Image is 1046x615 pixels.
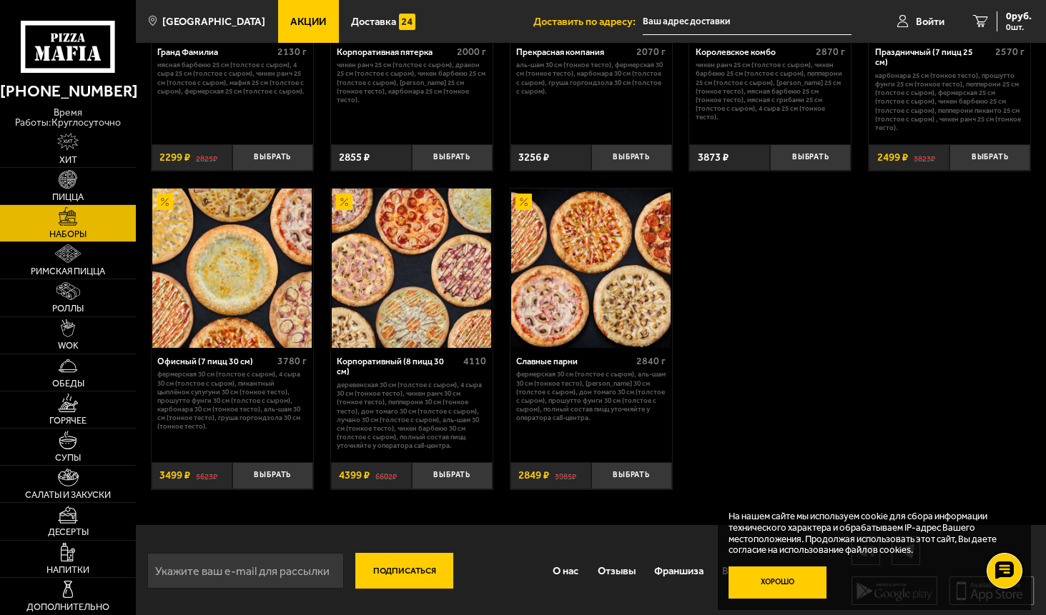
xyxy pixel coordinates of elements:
[337,381,486,451] p: Деревенская 30 см (толстое с сыром), 4 сыра 30 см (тонкое тесто), Чикен Ранч 30 см (тонкое тесто)...
[643,9,852,35] input: Ваш адрес доставки
[916,16,944,27] span: Войти
[516,47,633,58] div: Прекрасная компания
[875,47,992,68] div: Праздничный (7 пицц 25 см)
[277,355,307,367] span: 3780 г
[877,152,908,163] span: 2499 ₽
[26,603,109,612] span: Дополнительно
[157,356,274,367] div: Офисный (7 пицц 30 см)
[52,193,84,202] span: Пицца
[157,47,274,58] div: Гранд Фамилиа
[555,470,576,481] s: 3985 ₽
[49,230,87,239] span: Наборы
[1006,23,1032,31] span: 0 шт.
[147,553,344,589] input: Укажите ваш e-mail для рассылки
[159,470,190,481] span: 3499 ₽
[515,194,532,210] img: Акционный
[49,416,87,426] span: Горячее
[162,16,265,27] span: [GEOGRAPHIC_DATA]
[518,152,549,163] span: 3256 ₽
[152,189,313,348] a: АкционныйОфисный (7 пицц 30 см)
[52,379,84,389] span: Обеды
[510,189,672,348] a: АкционныйСлавные парни
[337,47,453,58] div: Корпоративная пятерка
[152,189,312,348] img: Офисный (7 пицц 30 см)
[698,152,729,163] span: 3873 ₽
[157,194,173,210] img: Акционный
[696,47,812,58] div: Королевское комбо
[332,189,491,348] img: Корпоративный (8 пицц 30 см)
[770,144,851,171] button: Выбрать
[949,144,1030,171] button: Выбрать
[516,370,666,422] p: Фермерская 30 см (толстое с сыром), Аль-Шам 30 см (тонкое тесто), [PERSON_NAME] 30 см (толстое с ...
[375,470,397,481] s: 6602 ₽
[31,267,105,276] span: Римская пицца
[518,470,549,481] span: 2849 ₽
[336,194,352,210] img: Акционный
[543,553,588,589] a: О нас
[25,491,111,500] span: Салаты и закуски
[232,462,313,489] button: Выбрать
[58,341,79,351] span: WOK
[196,470,217,481] s: 5623 ₽
[457,46,486,58] span: 2000 г
[591,462,672,489] button: Выбрать
[339,470,370,481] span: 4399 ₽
[157,370,307,431] p: Фермерская 30 см (толстое с сыром), 4 сыра 30 см (толстое с сыром), Пикантный цыплёнок сулугуни 3...
[337,356,460,377] div: Корпоративный (8 пицц 30 см)
[339,152,370,163] span: 2855 ₽
[914,152,935,163] s: 3823 ₽
[511,189,671,348] img: Славные парни
[645,553,713,589] a: Франшиза
[1006,11,1032,21] span: 0 руб.
[48,528,89,537] span: Десерты
[875,71,1025,132] p: Карбонара 25 см (тонкое тесто), Прошутто Фунги 25 см (тонкое тесто), Пепперони 25 см (толстое с с...
[351,16,396,27] span: Доставка
[516,356,633,367] div: Славные парни
[591,144,672,171] button: Выбрать
[729,511,1012,556] p: На нашем сайте мы используем cookie для сбора информации технического характера и обрабатываем IP...
[412,462,493,489] button: Выбрать
[636,46,666,58] span: 2070 г
[196,152,217,163] s: 2825 ₽
[331,189,493,348] a: АкционныйКорпоративный (8 пицц 30 см)
[159,152,190,163] span: 2299 ₽
[412,144,493,171] button: Выбрать
[588,553,644,589] a: Отзывы
[52,304,84,314] span: Роллы
[232,144,313,171] button: Выбрать
[337,61,486,104] p: Чикен Ранч 25 см (толстое с сыром), Дракон 25 см (толстое с сыром), Чикен Барбекю 25 см (толстое ...
[533,16,643,27] span: Доставить по адресу:
[277,46,307,58] span: 2130 г
[463,355,486,367] span: 4110
[729,566,827,599] button: Хорошо
[157,61,307,96] p: Мясная Барбекю 25 см (толстое с сыром), 4 сыра 25 см (толстое с сыром), Чикен Ранч 25 см (толстое...
[713,553,776,589] a: Вакансии
[516,61,666,96] p: Аль-Шам 30 см (тонкое тесто), Фермерская 30 см (тонкое тесто), Карбонара 30 см (толстое с сыром),...
[399,14,415,30] img: 15daf4d41897b9f0e9f617042186c801.svg
[290,16,326,27] span: Акции
[355,553,453,589] button: Подписаться
[636,355,666,367] span: 2840 г
[696,61,845,121] p: Чикен Ранч 25 см (толстое с сыром), Чикен Барбекю 25 см (толстое с сыром), Пепперони 25 см (толст...
[59,156,77,165] span: Хит
[995,46,1025,58] span: 2570 г
[816,46,845,58] span: 2870 г
[46,566,89,575] span: Напитки
[55,454,81,463] span: Супы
